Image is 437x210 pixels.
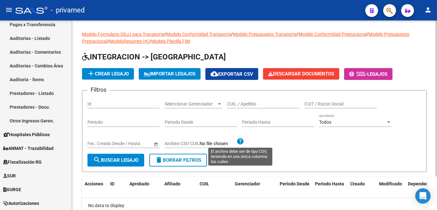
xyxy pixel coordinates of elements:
span: Exportar CSV [210,71,253,77]
span: Borrar Filtros [155,157,201,163]
datatable-header-cell: Aprobado [127,177,153,198]
span: - privamed [51,3,85,17]
input: End date [113,141,144,146]
span: Hospitales Públicos [3,131,50,138]
span: Archivo CSV CUIL [165,141,200,146]
input: Archivo CSV CUIL [200,141,236,147]
datatable-header-cell: Acciones [82,177,108,198]
mat-icon: menu [5,6,13,14]
mat-icon: add [87,70,95,77]
span: Periodo Desde [280,181,309,186]
span: Creado [350,181,365,186]
button: Buscar Legajo [87,154,144,167]
span: Acciones [85,181,103,186]
button: Exportar CSV [205,68,258,80]
mat-icon: cloud_download [210,70,218,78]
datatable-header-cell: ID [108,177,127,198]
span: Modificado [379,181,402,186]
span: Todos [319,120,331,125]
mat-icon: search [93,156,101,164]
button: Crear Legajo [82,68,134,80]
a: Modelo Conformidad Transporte [166,32,231,37]
button: Borrar Filtros [149,154,207,167]
input: Start date [87,141,107,146]
span: Autorizaciones [3,200,39,207]
span: CUIL [200,181,209,186]
a: Modelo Formulario DDJJ para Transporte [82,32,164,37]
span: ANMAT - Trazabilidad [3,145,54,152]
h3: Filtros [87,85,110,94]
button: -Legajos [344,68,392,80]
span: Afiliado [164,181,180,186]
datatable-header-cell: Creado [348,177,376,198]
span: Dependencia [408,181,435,186]
span: Aprobado [129,181,149,186]
span: SURGE [3,186,21,193]
span: Gerenciador [235,181,260,186]
mat-icon: help [236,137,244,145]
span: ID [110,181,114,186]
a: ModeloResumen HC [109,39,149,44]
datatable-header-cell: Afiliado [162,177,197,198]
mat-icon: person [424,6,432,14]
span: Fiscalización RG [3,159,42,166]
button: Open calendar [153,141,159,147]
span: Legajos [367,71,387,77]
datatable-header-cell: Modificado [376,177,405,198]
a: Modelo Planilla FIM [151,39,190,44]
datatable-header-cell: Periodo Desde [277,177,312,198]
a: Modelo Presupuesto Transporte [233,32,297,37]
span: SUR [3,172,16,179]
a: Modelo Conformidad Prestacional [299,32,367,37]
span: Crear Legajo [87,71,129,77]
span: IMPORTAR LEGAJOS [144,71,195,77]
span: - [349,71,367,77]
span: Seleccionar Gerenciador [165,101,217,107]
datatable-header-cell: CUIL [197,177,232,198]
button: IMPORTAR LEGAJOS [139,68,201,80]
span: Periodo Hasta [315,181,344,186]
button: Descargar Documentos [263,68,339,80]
span: INTEGRACION -> [GEOGRAPHIC_DATA] [82,52,226,61]
mat-icon: delete [155,156,163,164]
span: Buscar Legajo [93,157,138,163]
datatable-header-cell: Gerenciador [232,177,277,198]
datatable-header-cell: Periodo Hasta [312,177,348,198]
span: Descargar Documentos [268,71,334,77]
div: Open Intercom Messenger [415,188,431,204]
